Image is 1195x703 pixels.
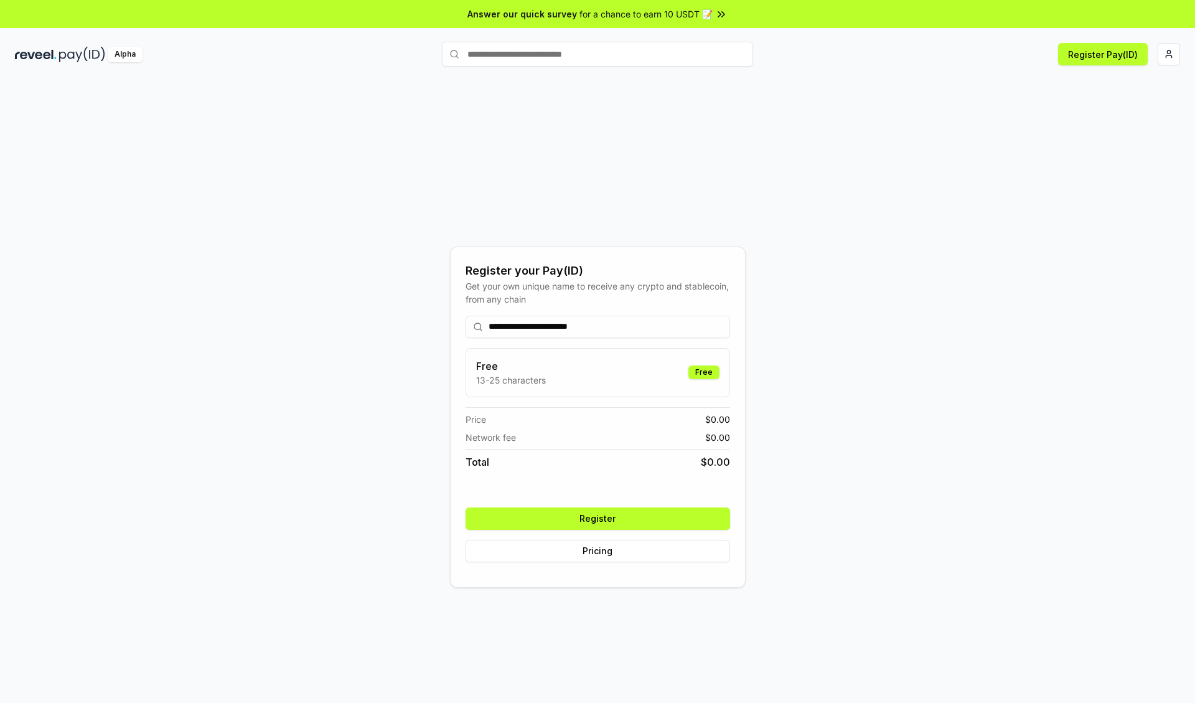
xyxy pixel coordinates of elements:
[579,7,713,21] span: for a chance to earn 10 USDT 📝
[705,431,730,444] span: $ 0.00
[1058,43,1148,65] button: Register Pay(ID)
[466,413,486,426] span: Price
[108,47,143,62] div: Alpha
[466,262,730,280] div: Register your Pay(ID)
[705,413,730,426] span: $ 0.00
[59,47,105,62] img: pay_id
[466,431,516,444] span: Network fee
[476,374,546,387] p: 13-25 characters
[466,280,730,306] div: Get your own unique name to receive any crypto and stablecoin, from any chain
[15,47,57,62] img: reveel_dark
[467,7,577,21] span: Answer our quick survey
[688,366,719,379] div: Free
[476,359,546,374] h3: Free
[701,455,730,469] span: $ 0.00
[466,455,489,469] span: Total
[466,507,730,530] button: Register
[466,540,730,562] button: Pricing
